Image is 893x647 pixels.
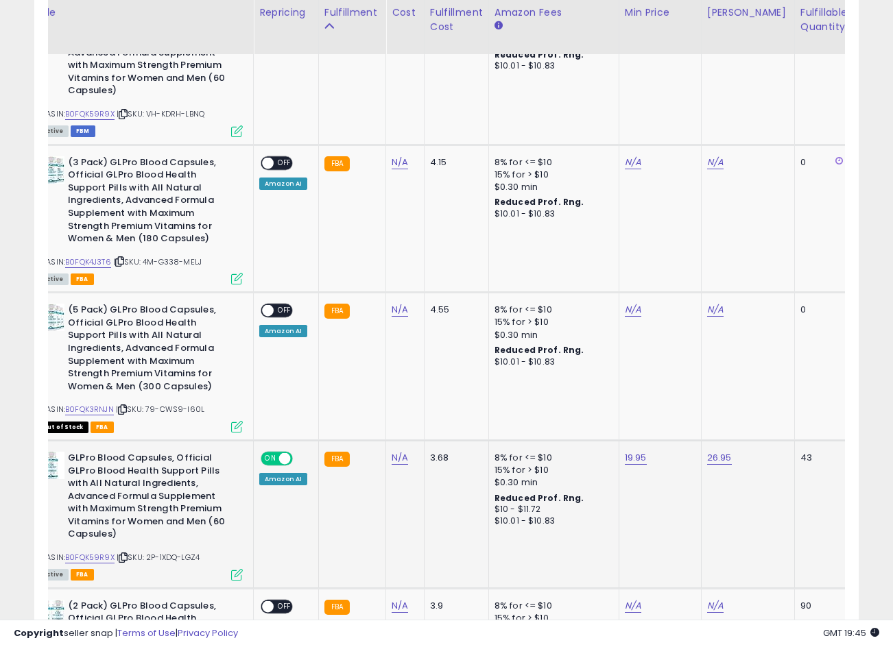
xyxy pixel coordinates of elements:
[37,452,64,479] img: 41rGe-jhdnL._SL40_.jpg
[274,157,296,169] span: OFF
[392,303,408,317] a: N/A
[495,169,608,181] div: 15% for > $10
[495,156,608,169] div: 8% for <= $10
[37,569,69,581] span: All listings currently available for purchase on Amazon
[259,5,313,20] div: Repricing
[274,305,296,317] span: OFF
[65,256,111,268] a: B0FQK4J3T6
[34,5,248,20] div: Title
[68,452,235,544] b: GLPro Blood Capsules, Official GLPro Blood Health Support Pills with All Natural Ingredients, Adv...
[625,303,641,317] a: N/A
[65,404,114,415] a: B0FQK3RNJN
[117,552,200,563] span: | SKU: 2P-1XDQ-LGZ4
[259,473,307,485] div: Amazon AI
[430,304,478,316] div: 4.55
[707,451,732,465] a: 26.95
[707,303,724,317] a: N/A
[392,156,408,169] a: N/A
[71,125,95,137] span: FBM
[495,181,608,193] div: $0.30 min
[65,552,115,563] a: B0FQK59R9X
[68,304,235,396] b: (5 Pack) GLPro Blood Capsules, Official GLPro Blood Health Support Pills with All Natural Ingredi...
[495,208,608,220] div: $10.01 - $10.83
[259,178,307,190] div: Amazon AI
[324,156,350,171] small: FBA
[324,600,350,615] small: FBA
[495,329,608,341] div: $0.30 min
[113,256,202,267] span: | SKU: 4M-G338-MELJ
[392,5,418,20] div: Cost
[117,108,204,119] span: | SKU: VH-KDRH-LBNQ
[37,156,64,184] img: 51dpNaKR4FL._SL40_.jpg
[495,356,608,368] div: $10.01 - $10.83
[707,156,724,169] a: N/A
[495,5,613,20] div: Amazon Fees
[71,273,94,285] span: FBA
[495,515,608,527] div: $10.01 - $10.83
[324,304,350,319] small: FBA
[68,8,235,101] b: GLPro Blood Capsules, Official GLPro Blood Health Support Pills with All Natural Ingredients, Adv...
[495,60,608,72] div: $10.01 - $10.83
[68,156,235,249] b: (3 Pack) GLPro Blood Capsules, Official GLPro Blood Health Support Pills with All Natural Ingredi...
[625,5,695,20] div: Min Price
[37,600,64,627] img: 517aCh+YR3L._SL40_.jpg
[800,600,843,612] div: 90
[14,627,238,640] div: seller snap | |
[324,5,380,20] div: Fulfillment
[495,464,608,476] div: 15% for > $10
[495,492,584,504] b: Reduced Prof. Rng.
[117,626,176,639] a: Terms of Use
[495,316,608,328] div: 15% for > $10
[625,451,647,465] a: 19.95
[800,452,843,464] div: 43
[262,453,279,465] span: ON
[71,569,94,581] span: FBA
[430,156,478,169] div: 4.15
[495,20,503,32] small: Amazon Fees.
[37,125,69,137] span: All listings currently available for purchase on Amazon
[625,599,641,613] a: N/A
[823,626,879,639] span: 2025-10-6 19:45 GMT
[707,5,789,20] div: [PERSON_NAME]
[430,452,478,464] div: 3.68
[800,156,843,169] div: 0
[291,453,313,465] span: OFF
[37,304,64,331] img: 41jFv8L4UcL._SL40_.jpg
[495,452,608,464] div: 8% for <= $10
[495,344,584,356] b: Reduced Prof. Rng.
[37,422,88,433] span: All listings that are currently out of stock and unavailable for purchase on Amazon
[392,451,408,465] a: N/A
[392,599,408,613] a: N/A
[495,196,584,208] b: Reduced Prof. Rng.
[495,504,608,515] div: $10 - $11.72
[430,600,478,612] div: 3.9
[14,626,64,639] strong: Copyright
[324,452,350,467] small: FBA
[800,5,848,34] div: Fulfillable Quantity
[37,273,69,285] span: All listings currently available for purchase on Amazon
[495,476,608,489] div: $0.30 min
[274,600,296,612] span: OFF
[495,600,608,612] div: 8% for <= $10
[259,325,307,337] div: Amazon AI
[430,5,483,34] div: Fulfillment Cost
[625,156,641,169] a: N/A
[178,626,238,639] a: Privacy Policy
[495,304,608,316] div: 8% for <= $10
[707,599,724,613] a: N/A
[116,404,204,415] span: | SKU: 79-CWS9-I60L
[495,49,584,60] b: Reduced Prof. Rng.
[65,108,115,120] a: B0FQK59R9X
[800,304,843,316] div: 0
[91,422,114,433] span: FBA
